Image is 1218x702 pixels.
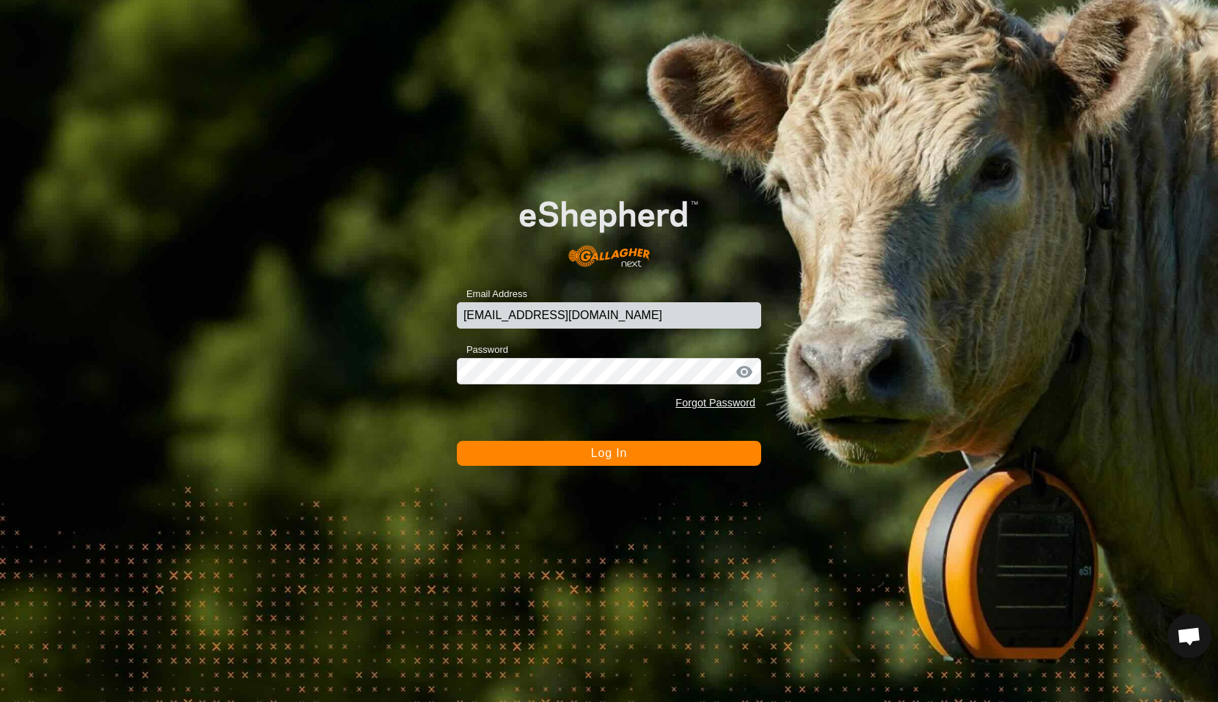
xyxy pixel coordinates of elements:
[487,175,730,279] img: E-shepherd Logo
[457,287,527,301] label: Email Address
[457,302,761,329] input: Email Address
[591,447,627,459] span: Log In
[1167,614,1211,658] div: Open chat
[457,441,761,466] button: Log In
[675,397,755,409] a: Forgot Password
[457,343,508,357] label: Password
